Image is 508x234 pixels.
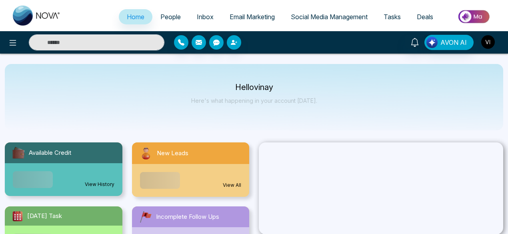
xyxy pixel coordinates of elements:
[156,212,219,222] span: Incomplete Follow Ups
[27,212,62,221] span: [DATE] Task
[291,13,368,21] span: Social Media Management
[426,37,438,48] img: Lead Flow
[152,9,189,24] a: People
[11,210,24,222] img: todayTask.svg
[384,13,401,21] span: Tasks
[160,13,181,21] span: People
[222,9,283,24] a: Email Marketing
[29,148,71,158] span: Available Credit
[85,181,114,188] a: View History
[283,9,376,24] a: Social Media Management
[445,8,503,26] img: Market-place.gif
[138,146,154,161] img: newLeads.svg
[191,84,317,91] p: Hello vinay
[440,38,467,47] span: AVON AI
[223,182,241,189] a: View All
[197,13,214,21] span: Inbox
[191,97,317,104] p: Here's what happening in your account [DATE].
[230,13,275,21] span: Email Marketing
[127,142,254,197] a: New LeadsView All
[376,9,409,24] a: Tasks
[409,9,441,24] a: Deals
[13,6,61,26] img: Nova CRM Logo
[424,35,474,50] button: AVON AI
[138,210,153,224] img: followUps.svg
[481,35,495,49] img: User Avatar
[127,13,144,21] span: Home
[417,13,433,21] span: Deals
[11,146,26,160] img: availableCredit.svg
[157,149,188,158] span: New Leads
[189,9,222,24] a: Inbox
[119,9,152,24] a: Home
